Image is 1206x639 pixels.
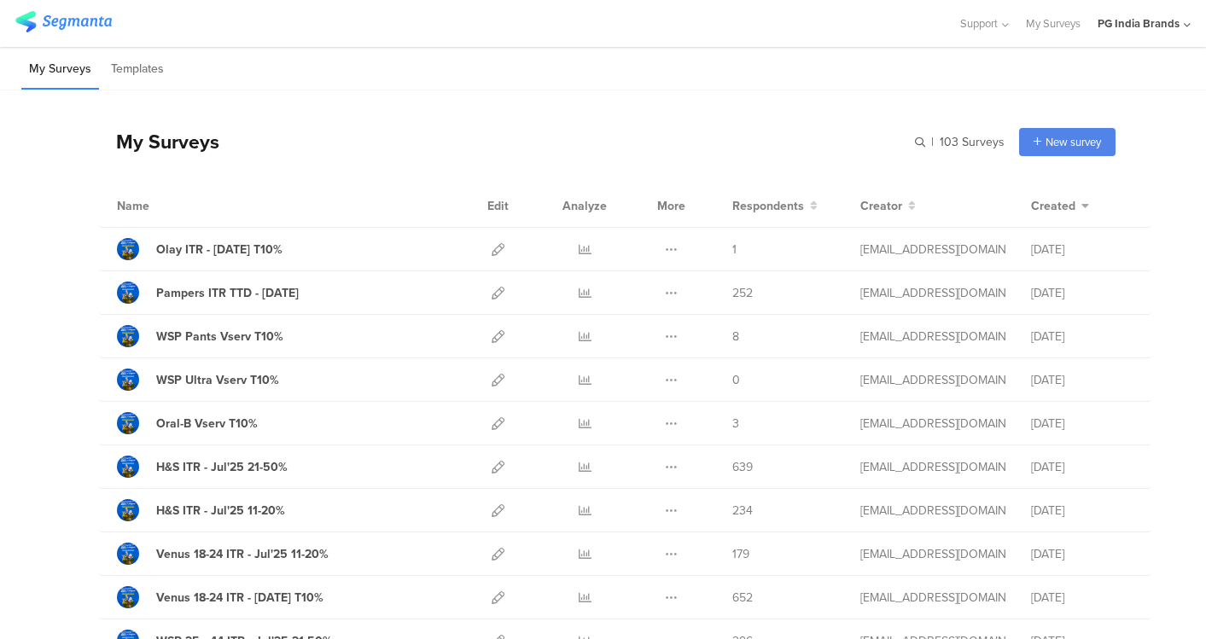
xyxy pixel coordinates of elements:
a: Pampers ITR TTD - [DATE] [117,282,299,304]
span: 234 [732,502,753,520]
span: 179 [732,545,749,563]
div: kar.s.1@pg.com [860,284,1005,302]
div: kar.s.1@pg.com [860,545,1005,563]
span: 0 [732,371,740,389]
a: WSP Pants Vserv T10% [117,325,283,347]
div: kar.s.1@pg.com [860,502,1005,520]
div: Venus 18-24 ITR - Jul'25 11-20% [156,545,329,563]
div: kar.s.1@pg.com [860,241,1005,259]
div: PG India Brands [1098,15,1180,32]
span: Creator [860,197,902,215]
span: 103 Surveys [940,133,1005,151]
div: [DATE] [1031,589,1133,607]
div: WSP Pants Vserv T10% [156,328,283,346]
span: 3 [732,415,739,433]
div: [DATE] [1031,241,1133,259]
div: Edit [480,184,516,227]
div: Pampers ITR TTD - Aug'25 [156,284,299,302]
div: kar.s.1@pg.com [860,328,1005,346]
div: [DATE] [1031,458,1133,476]
span: Created [1031,197,1075,215]
span: 1 [732,241,737,259]
span: 252 [732,284,753,302]
img: segmanta logo [15,11,112,32]
span: 8 [732,328,739,346]
div: H&S ITR - Jul'25 11-20% [156,502,285,520]
div: Analyze [559,184,610,227]
span: 639 [732,458,753,476]
a: Oral-B Vserv T10% [117,412,258,434]
div: Venus 18-24 ITR - Jul'25 T10% [156,589,323,607]
div: Olay ITR - Sep'25 T10% [156,241,283,259]
span: New survey [1046,134,1101,150]
div: [DATE] [1031,328,1133,346]
div: kar.s.1@pg.com [860,371,1005,389]
span: Support [960,15,998,32]
div: My Surveys [99,127,219,156]
button: Creator [860,197,916,215]
li: My Surveys [21,49,99,90]
div: Oral-B Vserv T10% [156,415,258,433]
button: Created [1031,197,1089,215]
div: [DATE] [1031,371,1133,389]
li: Templates [103,49,172,90]
a: Venus 18-24 ITR - [DATE] T10% [117,586,323,608]
div: More [653,184,690,227]
div: [DATE] [1031,415,1133,433]
a: Venus 18-24 ITR - Jul'25 11-20% [117,543,329,565]
div: [DATE] [1031,284,1133,302]
button: Respondents [732,197,818,215]
a: WSP Ultra Vserv T10% [117,369,279,391]
div: kar.s.1@pg.com [860,589,1005,607]
div: H&S ITR - Jul'25 21-50% [156,458,288,476]
div: WSP Ultra Vserv T10% [156,371,279,389]
span: 652 [732,589,753,607]
a: H&S ITR - Jul'25 11-20% [117,499,285,521]
span: Respondents [732,197,804,215]
div: kar.s.1@pg.com [860,415,1005,433]
span: | [929,133,936,151]
div: [DATE] [1031,545,1133,563]
a: Olay ITR - [DATE] T10% [117,238,283,260]
div: Name [117,197,219,215]
div: kar.s.1@pg.com [860,458,1005,476]
div: [DATE] [1031,502,1133,520]
a: H&S ITR - Jul'25 21-50% [117,456,288,478]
